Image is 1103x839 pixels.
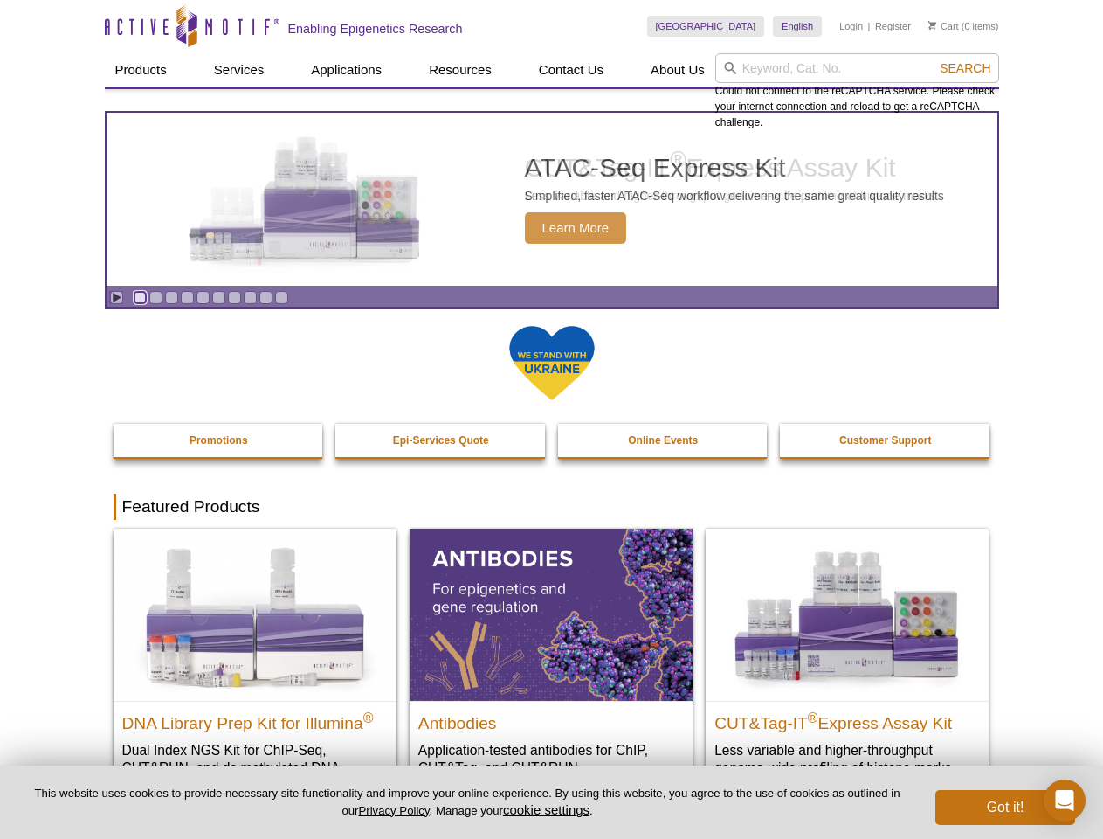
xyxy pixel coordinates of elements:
[940,61,990,75] span: Search
[181,291,194,304] a: Go to slide 4
[808,710,818,725] sup: ®
[105,53,177,87] a: Products
[114,529,396,700] img: DNA Library Prep Kit for Illumina
[196,291,210,304] a: Go to slide 5
[525,188,944,204] p: Simplified, faster ATAC-Seq workflow delivering the same great quality results
[110,291,123,304] a: Toggle autoplay
[363,710,374,725] sup: ®
[875,20,911,32] a: Register
[928,20,959,32] a: Cart
[525,212,627,244] span: Learn More
[259,291,272,304] a: Go to slide 9
[114,529,396,811] a: DNA Library Prep Kit for Illumina DNA Library Prep Kit for Illumina® Dual Index NGS Kit for ChIP-...
[335,424,547,457] a: Epi-Services Quote
[418,53,502,87] a: Resources
[107,113,997,286] article: ATAC-Seq Express Kit
[393,434,489,447] strong: Epi-Services Quote
[503,802,589,817] button: cookie settings
[107,113,997,286] a: ATAC-Seq Express Kit ATAC-Seq Express Kit Simplified, faster ATAC-Seq workflow delivering the sam...
[275,291,288,304] a: Go to slide 10
[114,424,325,457] a: Promotions
[212,291,225,304] a: Go to slide 6
[288,21,463,37] h2: Enabling Epigenetics Research
[706,529,989,794] a: CUT&Tag-IT® Express Assay Kit CUT&Tag-IT®Express Assay Kit Less variable and higher-throughput ge...
[528,53,614,87] a: Contact Us
[928,21,936,30] img: Your Cart
[706,529,989,700] img: CUT&Tag-IT® Express Assay Kit
[558,424,769,457] a: Online Events
[508,324,596,402] img: We Stand With Ukraine
[935,790,1075,825] button: Got it!
[640,53,715,87] a: About Us
[714,706,980,732] h2: CUT&Tag-IT Express Assay Kit
[780,424,991,457] a: Customer Support
[934,60,996,76] button: Search
[525,155,944,181] h2: ATAC-Seq Express Kit
[418,706,684,732] h2: Antibodies
[203,53,275,87] a: Services
[714,741,980,777] p: Less variable and higher-throughput genome-wide profiling of histone marks​.
[122,706,388,732] h2: DNA Library Prep Kit for Illumina
[190,434,248,447] strong: Promotions
[773,16,822,37] a: English
[868,16,871,37] li: |
[839,20,863,32] a: Login
[165,291,178,304] a: Go to slide 3
[715,53,999,130] div: Could not connect to the reCAPTCHA service. Please check your internet connection and reload to g...
[1044,780,1086,822] div: Open Intercom Messenger
[134,291,147,304] a: Go to slide 1
[358,804,429,817] a: Privacy Policy
[149,291,162,304] a: Go to slide 2
[122,741,388,794] p: Dual Index NGS Kit for ChIP-Seq, CUT&RUN, and ds methylated DNA assays.
[28,786,907,819] p: This website uses cookies to provide necessary site functionality and improve your online experie...
[162,133,451,266] img: ATAC-Seq Express Kit
[410,529,693,794] a: All Antibodies Antibodies Application-tested antibodies for ChIP, CUT&Tag, and CUT&RUN.
[300,53,392,87] a: Applications
[628,434,698,447] strong: Online Events
[928,16,999,37] li: (0 items)
[228,291,241,304] a: Go to slide 7
[418,741,684,777] p: Application-tested antibodies for ChIP, CUT&Tag, and CUT&RUN.
[114,494,990,520] h2: Featured Products
[410,529,693,700] img: All Antibodies
[715,53,999,83] input: Keyword, Cat. No.
[839,434,931,447] strong: Customer Support
[647,16,765,37] a: [GEOGRAPHIC_DATA]
[244,291,257,304] a: Go to slide 8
